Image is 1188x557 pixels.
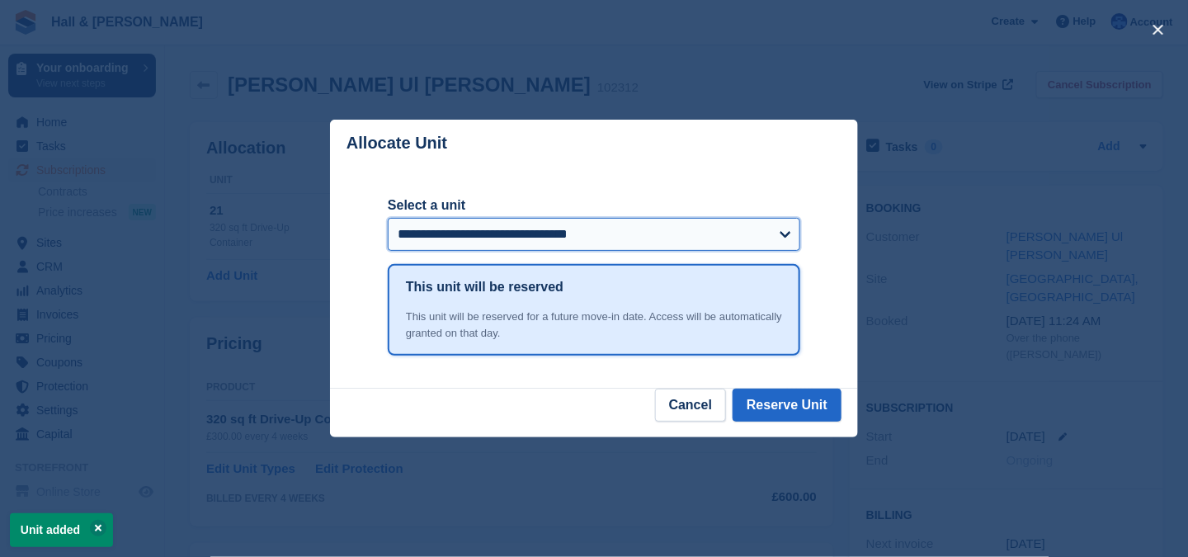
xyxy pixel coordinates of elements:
[1145,17,1171,43] button: close
[406,309,782,341] div: This unit will be reserved for a future move-in date. Access will be automatically granted on tha...
[733,389,841,422] button: Reserve Unit
[406,277,563,297] h1: This unit will be reserved
[10,513,113,547] p: Unit added
[346,134,447,153] p: Allocate Unit
[388,196,800,215] label: Select a unit
[655,389,726,422] button: Cancel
